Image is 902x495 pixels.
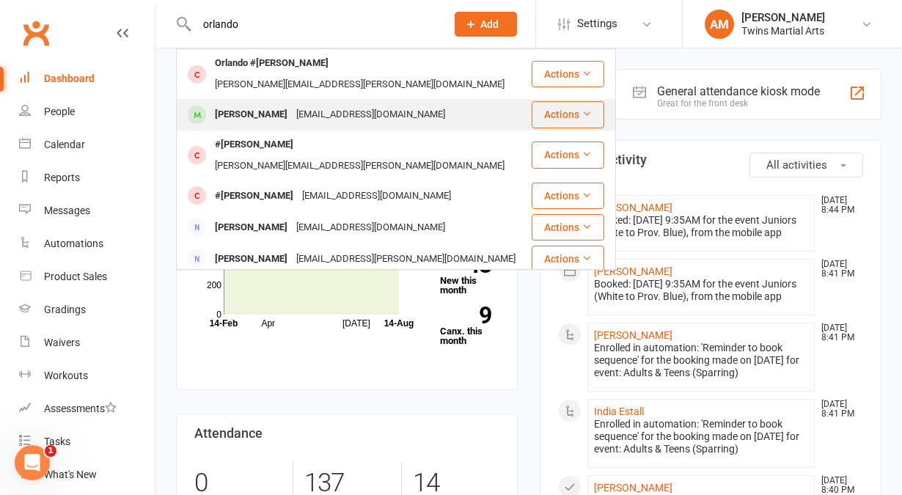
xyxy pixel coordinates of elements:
span: 1 [45,445,56,457]
a: [PERSON_NAME] [594,265,672,277]
a: Gradings [19,293,155,326]
a: [PERSON_NAME] [594,329,672,341]
button: Add [455,12,517,37]
div: Orlando #[PERSON_NAME] [210,53,333,74]
time: [DATE] 8:40 PM [814,476,862,495]
a: Tasks [19,425,155,458]
button: All activities [749,153,863,177]
div: Booked: [DATE] 9:35AM for the event Juniors (White to Prov. Blue), from the mobile app [594,278,808,303]
button: Actions [532,246,604,272]
div: [PERSON_NAME] [210,217,292,238]
a: 43New this month [440,256,500,295]
a: 9Canx. this month [440,307,500,345]
div: [EMAIL_ADDRESS][PERSON_NAME][DOMAIN_NAME] [292,249,520,270]
a: Calendar [19,128,155,161]
div: [EMAIL_ADDRESS][DOMAIN_NAME] [298,186,455,207]
div: Enrolled in automation: 'Reminder to book sequence' for the booking made on [DATE] for event: Adu... [594,418,808,455]
a: Messages [19,194,155,227]
button: Actions [532,61,604,87]
div: Enrolled in automation: 'Reminder to book sequence' for the booking made on [DATE] for event: Adu... [594,342,808,379]
time: [DATE] 8:41 PM [814,260,862,279]
strong: 9 [440,304,491,326]
span: Settings [577,7,617,40]
a: [PERSON_NAME] [594,202,672,213]
div: [PERSON_NAME] [210,249,292,270]
a: What's New [19,458,155,491]
a: Clubworx [18,15,54,51]
div: Messages [44,205,90,216]
div: Booked: [DATE] 9:35AM for the event Juniors (White to Prov. Blue), from the mobile app [594,214,808,239]
div: Waivers [44,337,80,348]
iframe: Intercom live chat [15,445,50,480]
div: Great for the front desk [657,98,820,109]
div: [EMAIL_ADDRESS][DOMAIN_NAME] [292,104,450,125]
time: [DATE] 8:41 PM [814,400,862,419]
div: #[PERSON_NAME] [210,186,298,207]
div: What's New [44,469,97,480]
div: Automations [44,238,103,249]
time: [DATE] 8:41 PM [814,323,862,342]
span: Add [480,18,499,30]
input: Search... [192,14,436,34]
div: #[PERSON_NAME] [210,134,298,155]
div: Gradings [44,304,86,315]
a: Product Sales [19,260,155,293]
span: All activities [766,158,827,172]
div: Calendar [44,139,85,150]
h3: Recent Activity [558,153,863,167]
button: Actions [532,214,604,241]
div: [PERSON_NAME] [210,104,292,125]
a: Workouts [19,359,155,392]
a: Dashboard [19,62,155,95]
div: [EMAIL_ADDRESS][DOMAIN_NAME] [292,217,450,238]
div: [PERSON_NAME] [741,11,825,24]
div: AM [705,10,734,39]
a: India Estall [594,406,644,417]
a: Waivers [19,326,155,359]
a: Reports [19,161,155,194]
div: Tasks [44,436,70,447]
div: Reports [44,172,80,183]
button: Actions [532,183,604,209]
div: Workouts [44,370,88,381]
a: Assessments [19,392,155,425]
div: [PERSON_NAME][EMAIL_ADDRESS][PERSON_NAME][DOMAIN_NAME] [210,74,509,95]
div: [PERSON_NAME][EMAIL_ADDRESS][PERSON_NAME][DOMAIN_NAME] [210,155,509,177]
div: Dashboard [44,73,95,84]
button: Actions [532,142,604,168]
h3: Attendance [194,426,499,441]
div: Twins Martial Arts [741,24,825,37]
a: [PERSON_NAME] [594,482,672,494]
a: People [19,95,155,128]
div: General attendance kiosk mode [657,84,820,98]
button: Actions [532,101,604,128]
a: Automations [19,227,155,260]
time: [DATE] 8:44 PM [814,196,862,215]
div: Product Sales [44,271,107,282]
div: Assessments [44,403,117,414]
div: People [44,106,75,117]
